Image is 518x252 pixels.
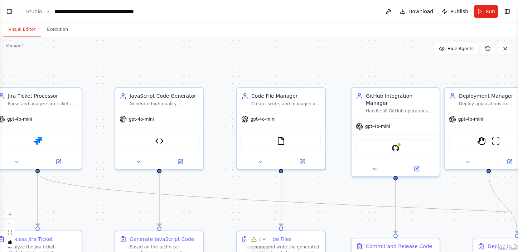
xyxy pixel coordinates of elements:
div: Version 1 [6,43,24,49]
div: React Flow controls [5,209,15,247]
div: JavaScript Code Generator [130,92,199,100]
img: StagehandTool [477,137,486,145]
div: Parse and analyze Jira tickets to extract development requirements, converting them into structur... [8,101,77,107]
button: Open in side panel [282,157,322,166]
button: Open in side panel [160,157,200,166]
button: zoom out [5,219,15,228]
button: Hide Agents [435,43,478,54]
button: toggle interactivity [5,237,15,247]
span: Publish [450,8,468,15]
nav: breadcrumb [26,8,134,15]
g: Edge from e4d224a0-2e3a-4b1e-bf1d-04222252be8a to 39232de9-bca0-4bc6-8256-4c4f190e63bc [156,173,163,227]
img: GitHub [391,144,400,152]
div: GitHub Integration Manager [366,92,435,107]
span: gpt-4o-mini [7,116,32,122]
button: Execution [41,22,74,37]
button: Open in side panel [396,165,437,173]
button: Show left sidebar [4,6,14,16]
a: React Flow attribution [498,247,517,251]
div: Create, write, and manage code files in the project directory, ensuring proper file structure and... [251,101,321,107]
button: Run [474,5,498,18]
button: Publish [439,5,471,18]
button: fit view [5,228,15,237]
img: FileReadTool [277,137,285,145]
img: GitHub Repository Reader [155,137,164,145]
span: Download [408,8,434,15]
img: ScrapeWebsiteTool [492,137,500,145]
div: Code File Manager [251,92,321,100]
button: Download [397,5,436,18]
div: Handle all GitHub operations including code commits, pull requests, releases, and repository mana... [366,108,435,114]
span: gpt-4o-mini [129,116,154,122]
g: Edge from faa3791b-2404-431d-a018-9b3d345a7bd9 to 126c5eae-75dd-48d7-b445-d16381d2a413 [34,173,41,227]
div: Generate high-quality JavaScript code (Node.js/React/Vite) based on technical specifications, ens... [130,101,199,107]
div: JavaScript Code GeneratorGenerate high-quality JavaScript code (Node.js/React/Vite) based on tech... [115,87,204,170]
span: gpt-4o-mini [251,116,276,122]
img: Jira [33,137,42,145]
div: Generate JavaScript Code [130,236,194,243]
button: Show right sidebar [502,6,512,16]
button: Visual Editor [3,22,41,37]
div: Process Jira Ticket [8,236,53,243]
div: Jira Ticket Processor [8,92,77,100]
button: 1 [245,233,273,246]
button: zoom in [5,209,15,219]
g: Edge from 9cfb79f5-d901-4857-ab36-8309020916f5 to 19e1eeac-e7dd-4aa0-9e45-d4d93159f0c4 [277,173,285,227]
span: Hide Agents [447,46,474,52]
g: Edge from f5762a97-4ddf-4cbe-9a27-26bc93c8803b to 2386b37f-b39b-42f5-8256-6b9b99e271ef [392,173,399,234]
span: 1 [258,236,261,243]
div: Code File ManagerCreate, write, and manage code files in the project directory, ensuring proper f... [236,87,326,170]
a: Studio [26,9,42,14]
span: Run [485,8,495,15]
div: Commit and Release Code [366,243,432,250]
span: gpt-4o-mini [365,123,390,129]
span: gpt-4o-mini [458,116,483,122]
div: GitHub Integration ManagerHandle all GitHub operations including code commits, pull requests, rel... [351,87,440,177]
button: Open in side panel [38,157,79,166]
